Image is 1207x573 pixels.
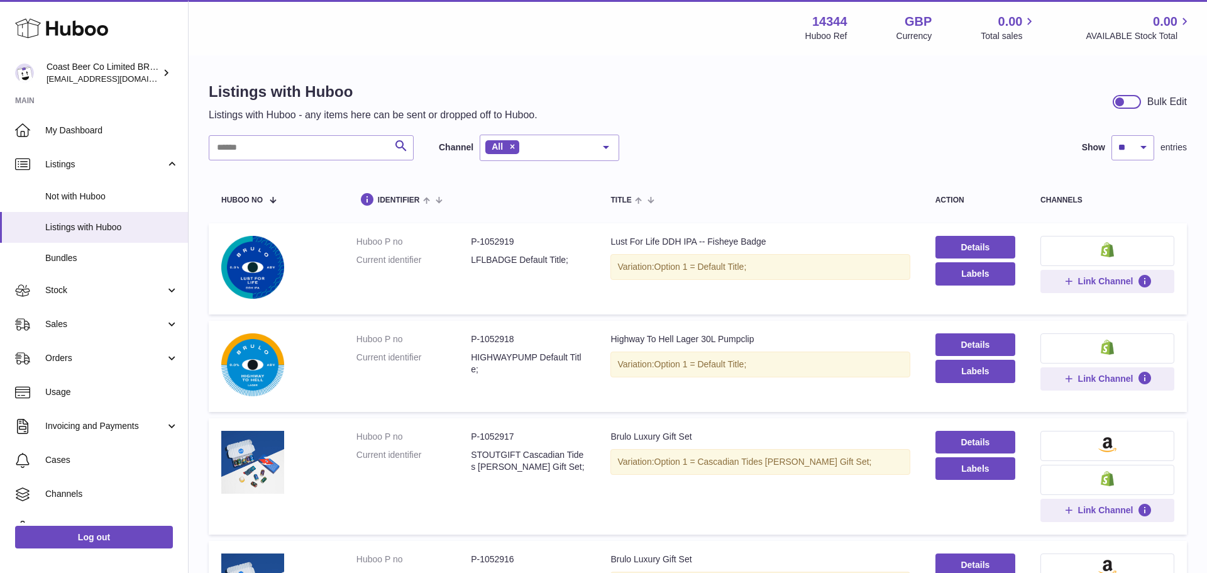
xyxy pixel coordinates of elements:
img: internalAdmin-14344@internal.huboo.com [15,64,34,82]
span: Cases [45,454,179,466]
div: channels [1040,196,1174,204]
a: Log out [15,526,173,548]
span: Listings [45,159,165,170]
span: Option 1 = Default Title; [654,359,747,369]
span: Orders [45,352,165,364]
p: Listings with Huboo - any items here can be sent or dropped off to Huboo. [209,108,537,122]
dt: Current identifier [356,449,471,473]
div: action [935,196,1015,204]
label: Show [1082,142,1105,153]
img: shopify-small.png [1101,340,1114,355]
span: Settings [45,522,179,534]
img: Highway To Hell Lager 30L Pumpclip [221,333,284,396]
span: Stock [45,284,165,296]
div: Coast Beer Co Limited BRULO [47,61,160,85]
a: 0.00 AVAILABLE Stock Total [1086,13,1192,42]
span: [EMAIL_ADDRESS][DOMAIN_NAME] [47,74,185,84]
a: 0.00 Total sales [981,13,1037,42]
div: Lust For Life DDH IPA -- Fisheye Badge [610,236,910,248]
button: Link Channel [1040,270,1174,292]
span: Link Channel [1078,275,1133,287]
span: Option 1 = Default Title; [654,262,747,272]
dt: Huboo P no [356,554,471,565]
div: Brulo Luxury Gift Set [610,431,910,443]
a: Details [935,431,1015,453]
button: Labels [935,360,1015,382]
dd: P-1052919 [471,236,585,248]
div: Variation: [610,352,910,377]
div: Huboo Ref [805,30,847,42]
dd: P-1052917 [471,431,585,443]
span: Not with Huboo [45,191,179,203]
button: Labels [935,457,1015,480]
span: Usage [45,386,179,398]
span: Invoicing and Payments [45,420,165,432]
span: Link Channel [1078,504,1133,516]
dt: Huboo P no [356,236,471,248]
img: amazon-small.png [1098,437,1116,452]
dt: Current identifier [356,254,471,266]
a: Details [935,333,1015,356]
dd: HIGHWAYPUMP Default Title; [471,352,585,376]
label: Channel [439,142,473,153]
span: My Dashboard [45,125,179,136]
span: title [610,196,631,204]
div: Highway To Hell Lager 30L Pumpclip [610,333,910,345]
span: Huboo no [221,196,263,204]
span: Channels [45,488,179,500]
a: Details [935,236,1015,259]
dt: Huboo P no [356,431,471,443]
span: Option 1 = Cascadian Tides [PERSON_NAME] Gift Set; [654,457,872,467]
dt: Huboo P no [356,333,471,345]
div: Variation: [610,254,910,280]
span: 0.00 [1153,13,1177,30]
dd: STOUTGIFT Cascadian Tides [PERSON_NAME] Gift Set; [471,449,585,473]
button: Labels [935,262,1015,285]
span: All [492,142,503,152]
span: entries [1160,142,1187,153]
div: Currency [896,30,932,42]
strong: GBP [905,13,932,30]
span: identifier [378,196,420,204]
span: 0.00 [998,13,1023,30]
dd: P-1052918 [471,333,585,345]
span: Link Channel [1078,373,1133,384]
dd: P-1052916 [471,554,585,565]
dt: Current identifier [356,352,471,376]
img: Brulo Luxury Gift Set [221,431,284,494]
div: Variation: [610,449,910,475]
span: Listings with Huboo [45,221,179,233]
img: shopify-small.png [1101,471,1114,486]
div: Bulk Edit [1147,95,1187,109]
span: Total sales [981,30,1037,42]
h1: Listings with Huboo [209,82,537,102]
button: Link Channel [1040,499,1174,521]
span: Sales [45,318,165,330]
dd: LFLBADGE Default Title; [471,254,585,266]
span: Bundles [45,252,179,264]
span: AVAILABLE Stock Total [1086,30,1192,42]
img: Lust For Life DDH IPA -- Fisheye Badge [221,236,284,299]
strong: 14344 [812,13,847,30]
button: Link Channel [1040,367,1174,390]
div: Brulo Luxury Gift Set [610,554,910,565]
img: shopify-small.png [1101,242,1114,257]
